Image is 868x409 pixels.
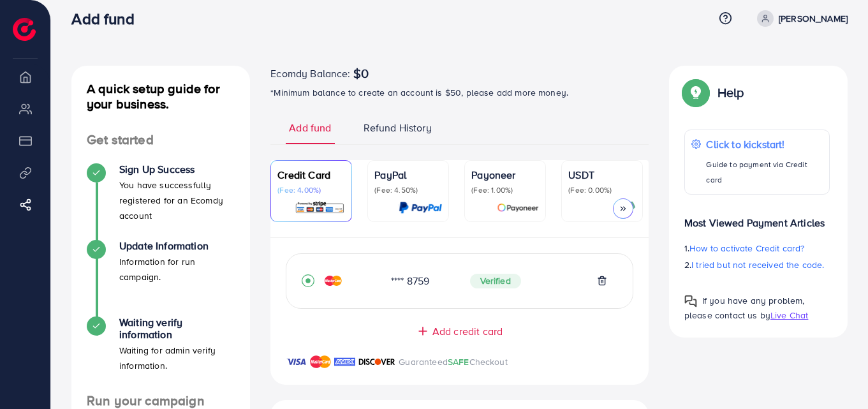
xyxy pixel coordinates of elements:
[684,295,697,308] img: Popup guide
[717,85,744,100] p: Help
[13,18,36,41] img: logo
[691,258,824,271] span: I tried but not received the code.
[277,167,345,182] p: Credit Card
[119,177,235,223] p: You have successfully registered for an Ecomdy account
[119,316,235,341] h4: Waiting verify information
[71,132,250,148] h4: Get started
[353,66,369,81] span: $0
[270,85,649,100] p: *Minimum balance to create an account is $50, please add more money.
[684,241,830,256] p: 1.
[277,185,345,195] p: (Fee: 4.00%)
[770,309,808,322] span: Live Chat
[71,81,250,112] h4: A quick setup guide for your business.
[334,354,355,369] img: brand
[71,10,144,28] h3: Add fund
[684,205,830,230] p: Most Viewed Payment Articles
[289,121,331,135] span: Add fund
[374,167,442,182] p: PayPal
[71,316,250,393] li: Waiting verify information
[752,10,848,27] a: [PERSON_NAME]
[364,121,432,135] span: Refund History
[119,343,235,373] p: Waiting for admin verify information.
[399,354,508,369] p: Guaranteed Checkout
[374,185,442,195] p: (Fee: 4.50%)
[684,81,707,104] img: Popup guide
[689,242,804,255] span: How to activate Credit card?
[471,185,539,195] p: (Fee: 1.00%)
[325,276,342,286] img: credit
[71,240,250,316] li: Update Information
[448,355,469,368] span: SAFE
[119,163,235,175] h4: Sign Up Success
[684,257,830,272] p: 2.
[358,354,395,369] img: brand
[568,185,636,195] p: (Fee: 0.00%)
[684,294,805,322] span: If you have any problem, please contact us by
[270,66,350,81] span: Ecomdy Balance:
[119,254,235,285] p: Information for run campaign.
[814,352,858,399] iframe: Chat
[470,274,521,289] span: Verified
[119,240,235,252] h4: Update Information
[399,200,442,215] img: card
[706,137,823,152] p: Click to kickstart!
[71,393,250,409] h4: Run your campaign
[779,11,848,26] p: [PERSON_NAME]
[471,167,539,182] p: Payoneer
[568,167,636,182] p: USDT
[497,200,539,215] img: card
[432,324,503,339] span: Add credit card
[706,157,823,188] p: Guide to payment via Credit card
[286,354,307,369] img: brand
[302,274,314,287] svg: record circle
[71,163,250,240] li: Sign Up Success
[295,200,345,215] img: card
[310,354,331,369] img: brand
